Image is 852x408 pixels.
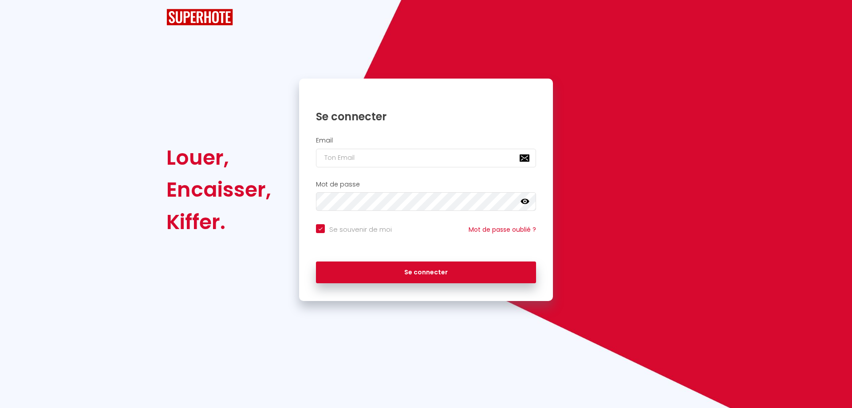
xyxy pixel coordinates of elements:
[316,137,536,144] h2: Email
[166,206,271,238] div: Kiffer.
[166,9,233,25] img: SuperHote logo
[166,142,271,174] div: Louer,
[469,225,536,234] a: Mot de passe oublié ?
[316,261,536,284] button: Se connecter
[316,149,536,167] input: Ton Email
[316,181,536,188] h2: Mot de passe
[316,110,536,123] h1: Se connecter
[166,174,271,206] div: Encaisser,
